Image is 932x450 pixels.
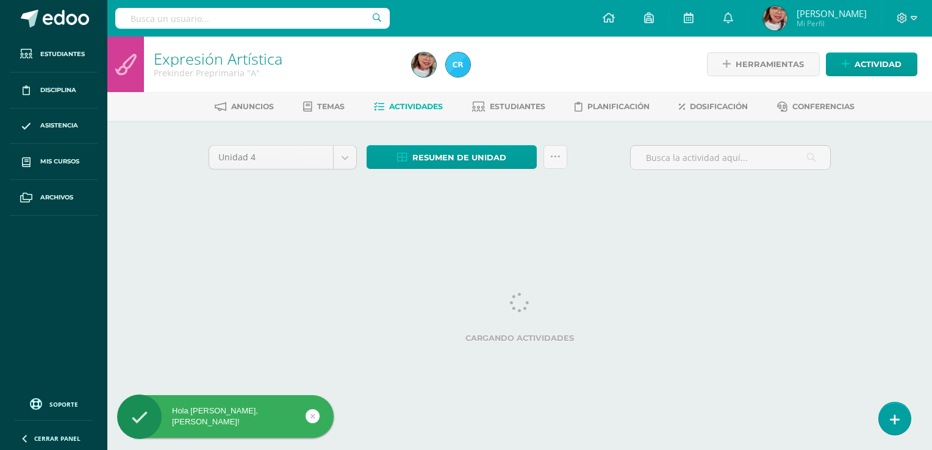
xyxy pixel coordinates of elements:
[117,405,334,427] div: Hola [PERSON_NAME], [PERSON_NAME]!
[231,102,274,111] span: Anuncios
[15,395,93,412] a: Soporte
[367,145,537,169] a: Resumen de unidad
[40,85,76,95] span: Disciplina
[792,102,855,111] span: Conferencias
[587,102,650,111] span: Planificación
[707,52,820,76] a: Herramientas
[115,8,390,29] input: Busca un usuario...
[218,146,324,169] span: Unidad 4
[154,48,282,69] a: Expresión Artística
[374,97,443,116] a: Actividades
[154,50,397,67] h1: Expresión Artística
[10,144,98,180] a: Mis cursos
[797,7,867,20] span: [PERSON_NAME]
[631,146,830,170] input: Busca la actividad aquí...
[154,67,397,79] div: Prekinder Preprimaria 'A'
[209,146,356,169] a: Unidad 4
[490,102,545,111] span: Estudiantes
[690,102,748,111] span: Dosificación
[575,97,650,116] a: Planificación
[49,400,78,409] span: Soporte
[679,97,748,116] a: Dosificación
[40,121,78,130] span: Asistencia
[736,53,804,76] span: Herramientas
[10,73,98,109] a: Disciplina
[40,49,85,59] span: Estudiantes
[855,53,902,76] span: Actividad
[826,52,917,76] a: Actividad
[40,157,79,166] span: Mis cursos
[412,52,436,77] img: bdc6292b85202696d24cdc97ed2058a5.png
[472,97,545,116] a: Estudiantes
[777,97,855,116] a: Conferencias
[34,434,81,443] span: Cerrar panel
[446,52,470,77] img: d829077fea71188f4ea6f616d71feccb.png
[763,6,787,30] img: bdc6292b85202696d24cdc97ed2058a5.png
[317,102,345,111] span: Temas
[303,97,345,116] a: Temas
[389,102,443,111] span: Actividades
[10,180,98,216] a: Archivos
[40,193,73,202] span: Archivos
[10,109,98,145] a: Asistencia
[412,146,506,169] span: Resumen de unidad
[215,97,274,116] a: Anuncios
[797,18,867,29] span: Mi Perfil
[10,37,98,73] a: Estudiantes
[209,334,831,343] label: Cargando actividades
